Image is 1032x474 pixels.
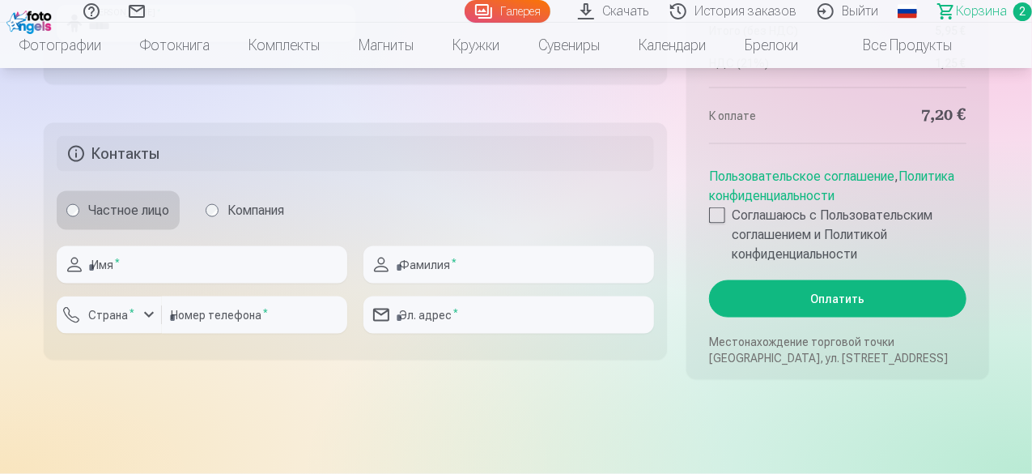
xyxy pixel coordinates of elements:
[956,2,1007,21] span: Корзина
[57,191,180,230] label: Частное лицо
[229,23,339,68] a: Комплекты
[519,23,619,68] a: Сувениры
[57,136,655,172] h5: Контакты
[433,23,519,68] a: Кружки
[818,23,971,68] a: Все продукты
[83,307,142,323] label: Страна
[121,23,229,68] a: Фотокнига
[709,206,966,264] label: Соглашаюсь с Пользовательским соглашением и Политикой конфиденциальности
[709,169,894,184] a: Пользовательское соглашение
[57,297,162,334] button: Страна*
[1013,2,1032,21] span: 2
[6,6,56,34] img: /fa1
[206,204,219,217] input: Компания
[619,23,725,68] a: Календари
[66,204,79,217] input: Частное лицо
[725,23,818,68] a: Брелоки
[709,280,966,318] button: Оплатить
[709,334,966,366] p: Местонахождение торговой точки [GEOGRAPHIC_DATA], ул. [STREET_ADDRESS]
[846,105,966,127] dd: 7,20 €
[339,23,433,68] a: Магниты
[709,105,830,127] dt: К оплате
[709,160,966,264] div: ,
[196,191,295,230] label: Компания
